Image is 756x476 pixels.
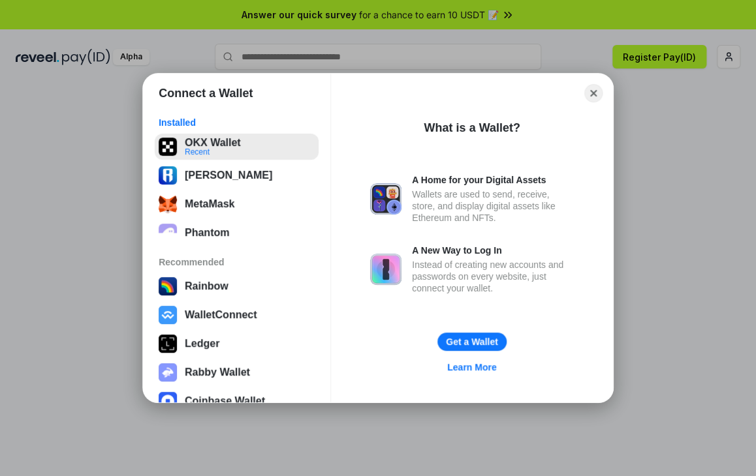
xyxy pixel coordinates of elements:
[155,302,319,328] button: WalletConnect
[446,336,498,348] div: Get a Wallet
[155,162,319,188] button: [PERSON_NAME]
[159,166,177,185] img: svg%3E%0A
[412,188,574,224] div: Wallets are used to send, receive, store, and display digital assets like Ethereum and NFTs.
[155,388,319,414] button: Coinbase Wallet
[155,359,319,385] button: Rabby Wallet
[155,273,319,299] button: Rainbow
[424,120,520,136] div: What is a Wallet?
[584,84,603,102] button: Close
[155,191,319,217] button: MetaMask
[185,198,234,210] div: MetaMask
[447,361,496,373] div: Learn More
[155,134,319,160] button: OKX WalletRecent
[185,309,257,321] div: WalletConnect
[185,395,265,407] div: Coinbase Wallet
[159,335,177,353] img: svg+xml,%3Csvg%20xmlns%3D%22http%3A%2F%2Fwww.w3.org%2F2000%2Fsvg%22%20width%3D%2228%22%20height%3...
[159,138,177,156] img: 5VZ71FV6L7PA3gg3tXrdQ+DgLhC+75Wq3no69P3MC0NFQpx2lL04Ql9gHK1bRDjsSBIvScBnDTk1WrlGIZBorIDEYJj+rhdgn...
[159,224,177,242] img: epq2vO3P5aLWl15yRS7Q49p1fHTx2Sgh99jU3kfXv7cnPATIVQHAx5oQs66JWv3SWEjHOsb3kKgmE5WNBxBId7C8gm8wEgOvz...
[155,331,319,357] button: Ledger
[185,137,241,149] div: OKX Wallet
[439,359,504,376] a: Learn More
[437,333,507,351] button: Get a Wallet
[159,256,315,268] div: Recommended
[185,280,228,292] div: Rainbow
[185,227,229,239] div: Phantom
[159,392,177,410] img: svg+xml,%3Csvg%20width%3D%2228%22%20height%3D%2228%22%20viewBox%3D%220%200%2028%2028%22%20fill%3D...
[185,170,272,181] div: [PERSON_NAME]
[159,195,177,213] img: svg+xml;base64,PHN2ZyB3aWR0aD0iMzUiIGhlaWdodD0iMzQiIHZpZXdCb3g9IjAgMCAzNSAzNCIgZmlsbD0ibm9uZSIgeG...
[159,117,315,128] div: Installed
[185,338,219,350] div: Ledger
[370,183,402,215] img: svg+xml,%3Csvg%20xmlns%3D%22http%3A%2F%2Fwww.w3.org%2F2000%2Fsvg%22%20fill%3D%22none%22%20viewBox...
[159,277,177,295] img: svg+xml,%3Csvg%20width%3D%22120%22%20height%3D%22120%22%20viewBox%3D%220%200%20120%20120%22%20fil...
[412,259,574,294] div: Instead of creating new accounts and passwords on every website, just connect your wallet.
[159,306,177,324] img: svg+xml,%3Csvg%20width%3D%2228%22%20height%3D%2228%22%20viewBox%3D%220%200%2028%2028%22%20fill%3D...
[159,363,177,381] img: svg+xml,%3Csvg%20xmlns%3D%22http%3A%2F%2Fwww.w3.org%2F2000%2Fsvg%22%20fill%3D%22none%22%20viewBox...
[412,174,574,186] div: A Home for your Digital Assets
[185,366,250,378] div: Rabby Wallet
[155,220,319,246] button: Phantom
[159,85,253,101] h1: Connect a Wallet
[370,254,402,285] img: svg+xml,%3Csvg%20xmlns%3D%22http%3A%2F%2Fwww.w3.org%2F2000%2Fsvg%22%20fill%3D%22none%22%20viewBox...
[185,148,241,156] div: Recent
[412,245,574,256] div: A New Way to Log In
